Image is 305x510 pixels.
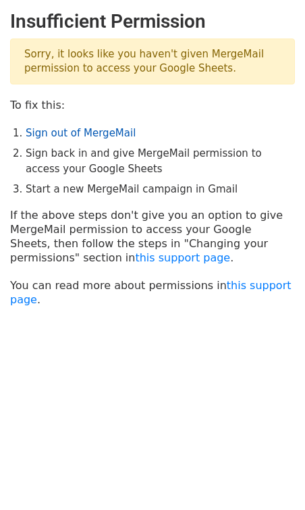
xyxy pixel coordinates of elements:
h2: Insufficient Permission [10,10,295,33]
iframe: Chat Widget [238,445,305,510]
a: Sign out of MergeMail [26,127,136,139]
p: Sorry, it looks like you haven't given MergeMail permission to access your Google Sheets. [10,39,295,84]
p: You can read more about permissions in . [10,278,295,307]
p: To fix this: [10,98,295,112]
li: Start a new MergeMail campaign in Gmail [26,182,295,197]
p: If the above steps don't give you an option to give MergeMail permission to access your Google Sh... [10,208,295,265]
a: this support page [10,279,292,306]
li: Sign back in and give MergeMail permission to access your Google Sheets [26,146,295,176]
a: this support page [135,251,230,264]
